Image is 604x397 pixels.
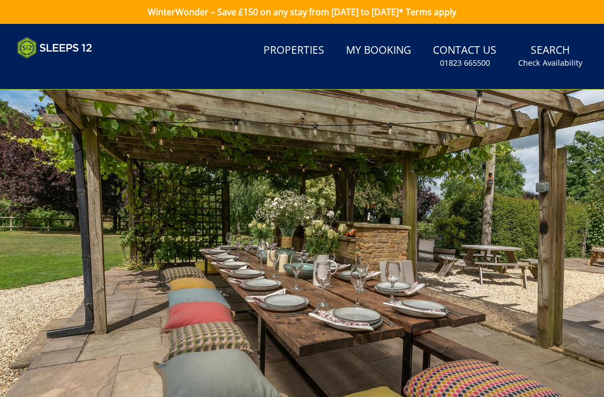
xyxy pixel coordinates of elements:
a: Contact Us01823 665500 [429,39,501,74]
a: Properties [259,39,329,63]
img: Sleeps 12 [17,37,92,59]
a: SearchCheck Availability [514,39,587,74]
small: Check Availability [518,58,582,68]
a: My Booking [342,39,416,63]
small: 01823 665500 [440,58,490,68]
iframe: Customer reviews powered by Trustpilot [12,65,126,74]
